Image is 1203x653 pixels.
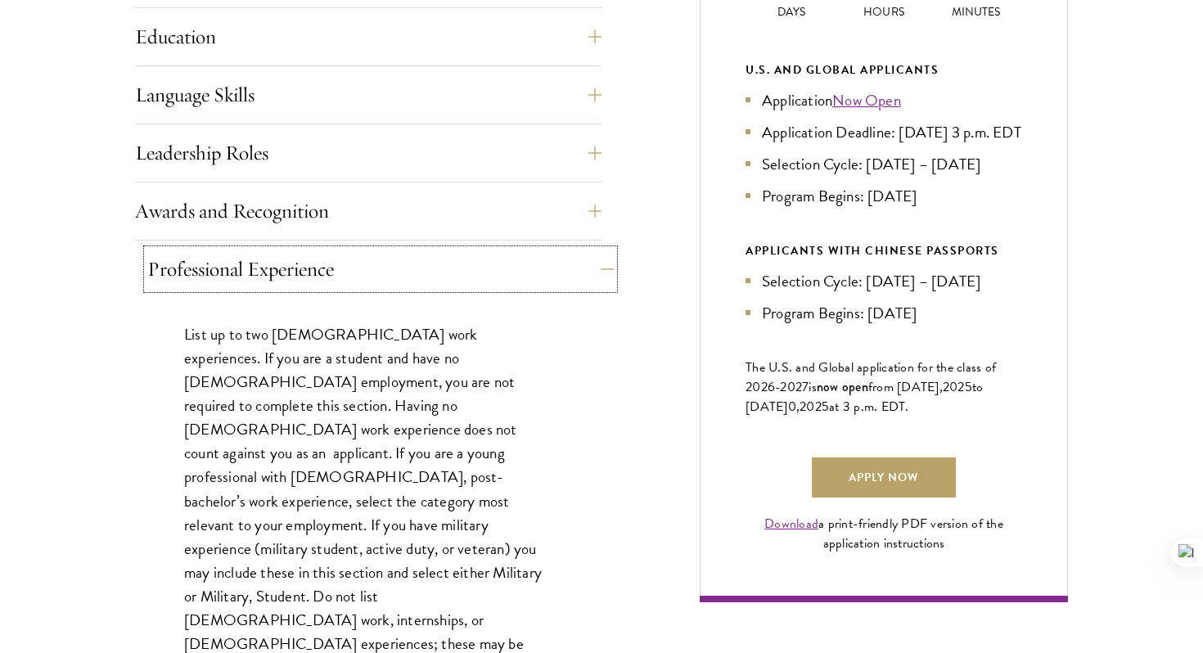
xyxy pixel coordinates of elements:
span: 202 [943,377,965,397]
span: 5 [965,377,972,397]
p: Hours [838,3,930,20]
li: Application Deadline: [DATE] 3 p.m. EDT [746,120,1022,144]
button: Leadership Roles [135,133,601,173]
div: a print-friendly PDF version of the application instructions [746,514,1022,553]
span: is [809,377,817,397]
span: 202 [800,397,822,417]
button: Awards and Recognition [135,191,601,231]
span: at 3 p.m. EDT. [829,397,909,417]
p: Days [746,3,838,20]
span: 6 [768,377,775,397]
span: 0 [788,397,796,417]
span: to [DATE] [746,377,983,417]
li: Program Begins: [DATE] [746,184,1022,208]
span: The U.S. and Global application for the class of 202 [746,358,996,397]
div: APPLICANTS WITH CHINESE PASSPORTS [746,241,1022,261]
button: Education [135,17,601,56]
button: Professional Experience [147,250,614,289]
a: Download [764,514,818,534]
a: Now Open [832,88,901,112]
div: U.S. and Global Applicants [746,60,1022,80]
span: , [796,397,800,417]
li: Selection Cycle: [DATE] – [DATE] [746,269,1022,293]
span: from [DATE], [868,377,943,397]
span: 5 [822,397,829,417]
span: now open [817,377,868,396]
li: Program Begins: [DATE] [746,301,1022,325]
span: -202 [775,377,802,397]
span: 7 [802,377,809,397]
p: Minutes [930,3,1022,20]
a: Apply Now [812,457,956,497]
li: Selection Cycle: [DATE] – [DATE] [746,152,1022,176]
button: Language Skills [135,75,601,115]
li: Application [746,88,1022,112]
